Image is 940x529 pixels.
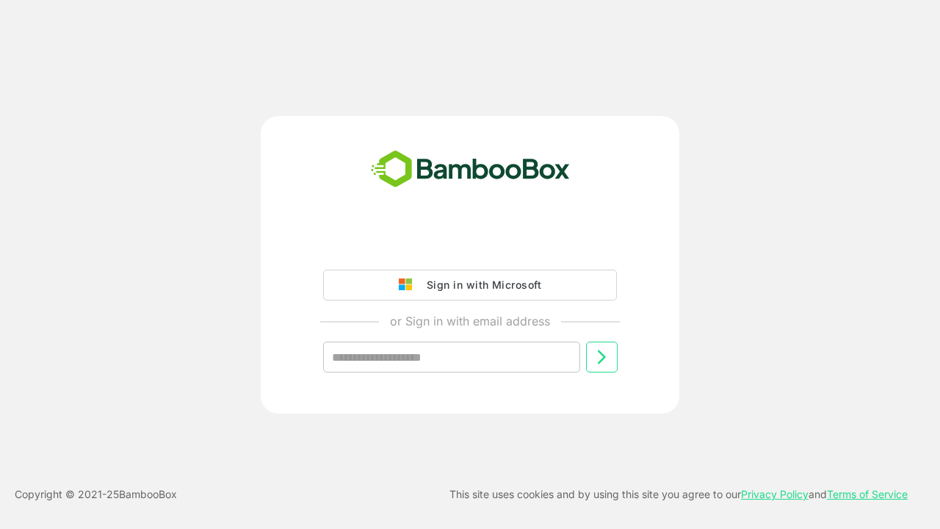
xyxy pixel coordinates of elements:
div: Sign in with Microsoft [419,276,541,295]
a: Terms of Service [827,488,908,500]
p: Copyright © 2021- 25 BambooBox [15,486,177,503]
a: Privacy Policy [741,488,809,500]
p: This site uses cookies and by using this site you agree to our and [449,486,908,503]
img: google [399,278,419,292]
img: bamboobox [363,145,578,194]
p: or Sign in with email address [390,312,550,330]
button: Sign in with Microsoft [323,270,617,301]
